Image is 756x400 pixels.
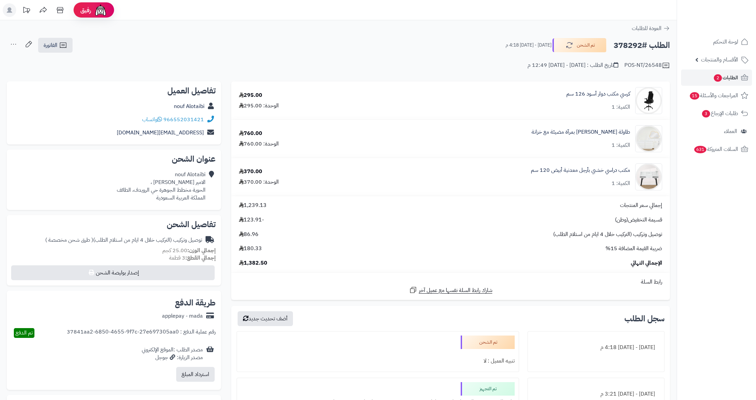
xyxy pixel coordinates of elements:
a: شارك رابط السلة نفسها مع عميل آخر [409,286,492,294]
div: الوحدة: 370.00 [239,178,279,186]
span: 2 [714,74,722,82]
a: 966552031421 [163,115,204,124]
a: واتساب [142,115,162,124]
a: مكتب دراسي خشبي بأرجل معدنية أبيض 120 سم [531,166,630,174]
div: 370.00 [239,168,262,176]
div: POS-NT/26548 [624,61,670,70]
h2: عنوان الشحن [12,155,216,163]
span: إجمالي سعر المنتجات [620,202,662,209]
button: تم الشحن [552,38,606,52]
span: رفيق [80,6,91,14]
div: مصدر الزيارة: جوجل [142,354,203,362]
h2: الطلب #378292 [614,38,670,52]
a: [EMAIL_ADDRESS][DOMAIN_NAME] [117,129,204,137]
a: السلات المتروكة631 [681,141,752,157]
a: كرسي مكتب دوار أسود 126 سم [566,90,630,98]
div: تاريخ الطلب : [DATE] - [DATE] 12:49 م [528,61,618,69]
div: [DATE] - [DATE] 4:18 م [532,341,660,354]
span: لوحة التحكم [713,37,738,47]
div: 760.00 [239,130,262,137]
div: الكمية: 1 [612,180,630,187]
a: الفاتورة [38,38,73,53]
span: 86.96 [239,231,259,238]
div: 295.00 [239,91,262,99]
span: الإجمالي النهائي [631,259,662,267]
span: العملاء [724,127,737,136]
span: العودة للطلبات [632,24,661,32]
span: 631 [694,146,707,154]
div: مصدر الطلب :الموقع الإلكتروني [142,346,203,362]
small: 3 قطعة [169,254,216,262]
h3: سجل الطلب [624,315,665,323]
span: الفاتورة [44,41,57,49]
div: رقم عملية الدفع : 37841aa2-6850-4655-9f7c-27e697305aa0 [67,328,216,338]
div: الوحدة: 760.00 [239,140,279,148]
img: logo-2.png [710,16,750,30]
div: توصيل وتركيب (التركيب خلال 4 ايام من استلام الطلب) [45,236,202,244]
span: الطلبات [713,73,738,82]
button: استرداد المبلغ [176,367,215,382]
div: تم التجهيز [461,382,515,396]
span: 3 [702,110,710,118]
div: رابط السلة [234,278,667,286]
h2: تفاصيل الشحن [12,220,216,229]
a: المراجعات والأسئلة15 [681,87,752,104]
button: أضف تحديث جديد [238,311,293,326]
span: تم الدفع [16,329,33,337]
img: 1753514452-1-90x90.jpg [636,125,662,152]
a: لوحة التحكم [681,34,752,50]
span: الأقسام والمنتجات [701,55,738,64]
h2: طريقة الدفع [175,299,216,307]
span: قسيمة التخفيض(وطن) [615,216,662,224]
img: 1728834012-110102090200-90x90.jpg [636,87,662,114]
div: الكمية: 1 [612,141,630,149]
img: ai-face.png [94,3,107,17]
div: الكمية: 1 [612,103,630,111]
div: applepay - mada [162,312,203,320]
span: السلات المتروكة [694,144,738,154]
div: تنبيه العميل : لا [241,354,515,368]
a: طاولة [PERSON_NAME] بمرآة مضيئة مع خزانة [532,128,630,136]
span: طلبات الإرجاع [701,109,738,118]
small: 25.00 كجم [162,246,216,255]
a: العملاء [681,123,752,139]
div: الوحدة: 295.00 [239,102,279,110]
div: nouf Alotaibi الامير [PERSON_NAME] ، الحوية مخطط الجوهرة حي الرويدف، الطائف المملكة العربية السعودية [117,171,206,202]
strong: إجمالي الوزن: [187,246,216,255]
a: طلبات الإرجاع3 [681,105,752,122]
img: 1755518062-1-90x90.jpg [636,163,662,190]
span: شارك رابط السلة نفسها مع عميل آخر [419,287,492,294]
h2: تفاصيل العميل [12,87,216,95]
span: 15 [690,92,700,100]
span: 180.33 [239,245,262,252]
span: ضريبة القيمة المضافة 15% [605,245,662,252]
strong: إجمالي القطع: [185,254,216,262]
a: الطلبات2 [681,70,752,86]
span: 1,239.13 [239,202,267,209]
a: nouf Alotaibi [174,102,205,110]
span: -123.91 [239,216,264,224]
a: تحديثات المنصة [18,3,35,19]
span: 1,382.50 [239,259,267,267]
span: ( طرق شحن مخصصة ) [45,236,93,244]
small: [DATE] - [DATE] 4:18 م [506,42,551,49]
a: العودة للطلبات [632,24,670,32]
span: توصيل وتركيب (التركيب خلال 4 ايام من استلام الطلب) [553,231,662,238]
div: تم الشحن [461,336,515,349]
span: المراجعات والأسئلة [689,91,738,100]
button: إصدار بوليصة الشحن [11,265,215,280]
